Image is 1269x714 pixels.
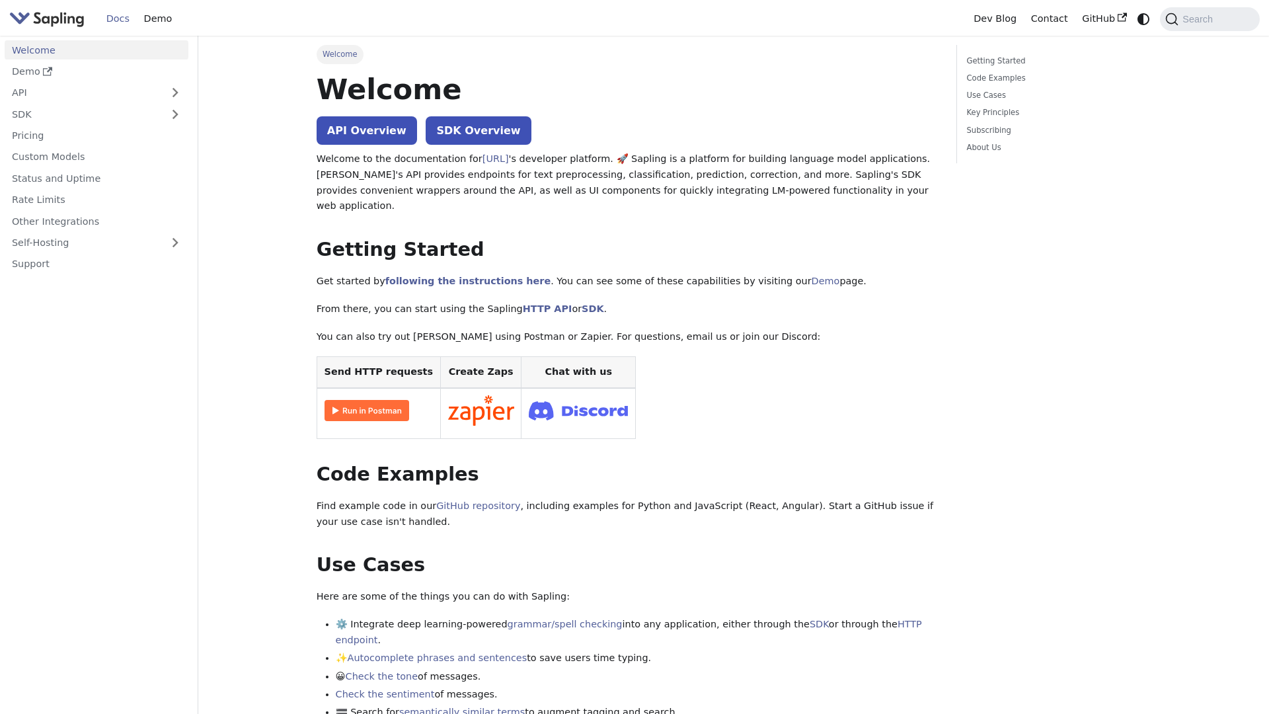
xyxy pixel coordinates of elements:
a: SDK [810,619,829,629]
a: Custom Models [5,147,188,167]
a: Use Cases [967,89,1146,102]
a: Code Examples [967,72,1146,85]
a: Autocomplete phrases and sentences [348,653,527,663]
a: Subscribing [967,124,1146,137]
span: Search [1178,14,1221,24]
li: 😀 of messages. [336,669,938,685]
p: Welcome to the documentation for 's developer platform. 🚀 Sapling is a platform for building lang... [317,151,938,214]
a: [URL] [482,153,509,164]
img: Run in Postman [325,400,409,421]
img: Connect in Zapier [448,395,514,426]
li: ✨ to save users time typing. [336,651,938,666]
p: Get started by . You can see some of these capabilities by visiting our page. [317,274,938,290]
a: Demo [5,62,188,81]
a: Key Principles [967,106,1146,119]
a: HTTP API [523,303,572,314]
button: Switch between dark and light mode (currently system mode) [1134,9,1153,28]
p: Find example code in our , including examples for Python and JavaScript (React, Angular). Start a... [317,498,938,530]
span: Welcome [317,45,364,63]
a: Dev Blog [966,9,1023,29]
a: Sapling.aiSapling.ai [9,9,89,28]
a: Demo [137,9,179,29]
a: Check the sentiment [336,689,435,699]
h2: Code Examples [317,463,938,487]
a: Demo [812,276,840,286]
li: of messages. [336,687,938,703]
a: following the instructions here [385,276,551,286]
a: About Us [967,141,1146,154]
a: Status and Uptime [5,169,188,188]
a: API [5,83,162,102]
a: SDK Overview [426,116,531,145]
a: Other Integrations [5,212,188,231]
h2: Getting Started [317,238,938,262]
p: From there, you can start using the Sapling or . [317,301,938,317]
th: Send HTTP requests [317,357,440,388]
a: Pricing [5,126,188,145]
p: You can also try out [PERSON_NAME] using Postman or Zapier. For questions, email us or join our D... [317,329,938,345]
a: Check the tone [346,671,418,682]
button: Search (Command+K) [1160,7,1259,31]
th: Create Zaps [440,357,521,388]
a: GitHub repository [436,500,520,511]
a: Welcome [5,40,188,59]
button: Expand sidebar category 'API' [162,83,188,102]
h1: Welcome [317,71,938,107]
a: Rate Limits [5,190,188,210]
a: Getting Started [967,55,1146,67]
a: API Overview [317,116,417,145]
th: Chat with us [521,357,636,388]
a: Contact [1024,9,1075,29]
a: Docs [99,9,137,29]
img: Sapling.ai [9,9,85,28]
a: HTTP endpoint [336,619,922,645]
a: grammar/spell checking [508,619,623,629]
a: GitHub [1075,9,1134,29]
h2: Use Cases [317,553,938,577]
li: ⚙️ Integrate deep learning-powered into any application, either through the or through the . [336,617,938,649]
img: Join Discord [529,397,628,424]
a: Self-Hosting [5,233,188,253]
button: Expand sidebar category 'SDK' [162,104,188,124]
a: SDK [5,104,162,124]
a: Support [5,255,188,274]
a: SDK [582,303,603,314]
p: Here are some of the things you can do with Sapling: [317,589,938,605]
nav: Breadcrumbs [317,45,938,63]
